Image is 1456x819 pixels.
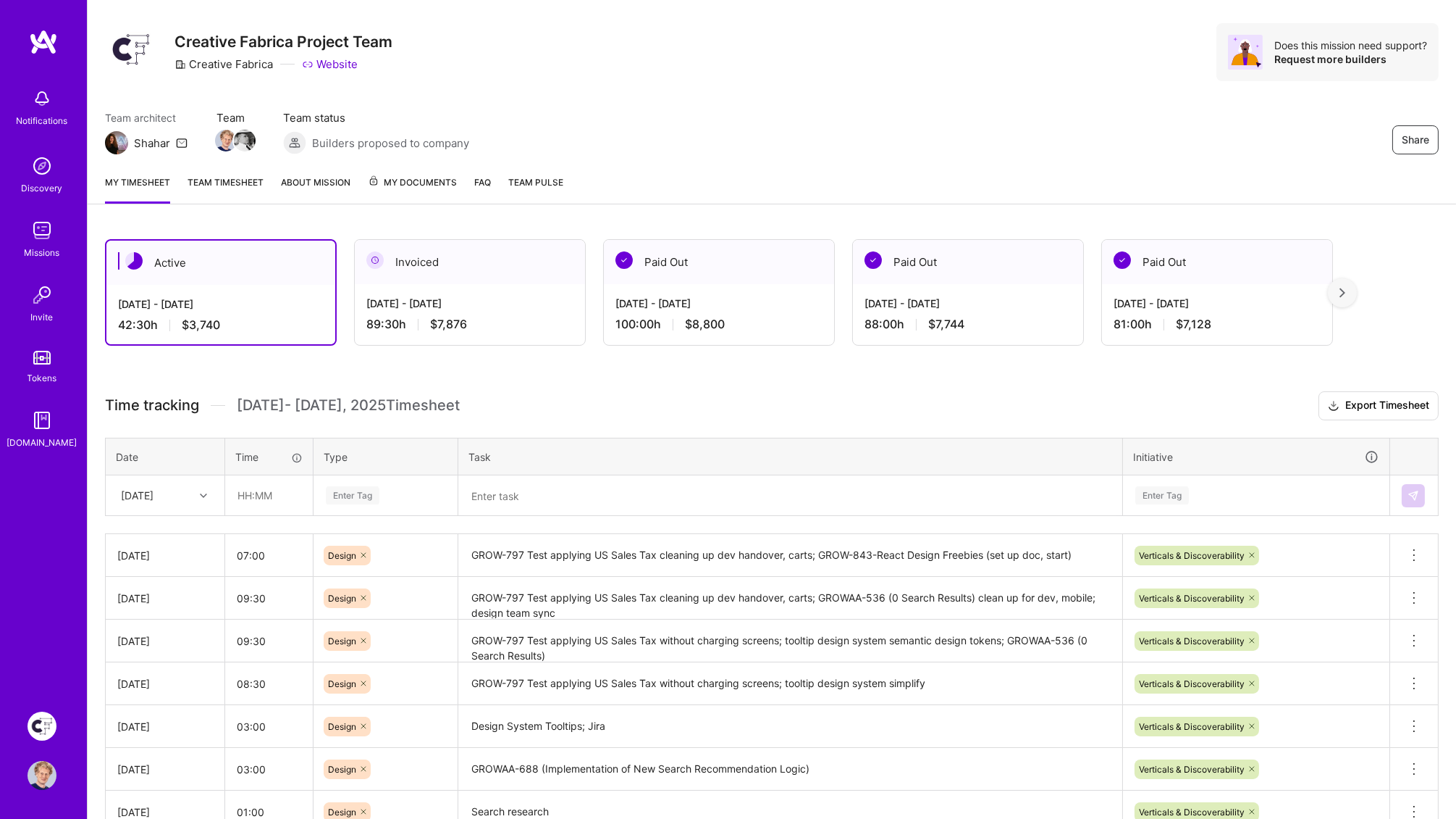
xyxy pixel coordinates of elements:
[174,33,392,51] h3: Creative Fabrica Project Team
[28,84,56,113] img: bell
[460,749,1121,789] textarea: GROWAA-688 (Implementation of New Search Recommendation Logic)
[121,488,153,503] div: [DATE]
[615,317,822,332] div: 100:00 h
[1139,636,1245,647] span: Verticals & Discoverability
[283,131,306,154] img: Builders proposed to company
[28,151,56,180] img: discovery
[366,296,573,311] div: [DATE] - [DATE]
[1402,133,1429,147] span: Share
[225,579,313,618] input: HH:MM
[460,664,1121,704] textarea: GROW-797 Test applying US Sales Tax without charging screens; tooltip design system simplify
[328,807,356,818] span: Design
[1139,550,1245,561] span: Verticals & Discoverability
[28,216,56,245] img: teamwork
[235,128,254,153] a: Team Member Avatar
[216,128,235,153] a: Team Member Avatar
[28,406,56,435] img: guide book
[216,110,254,125] span: Team
[1133,449,1379,465] div: Initiative
[313,438,458,475] th: Type
[1135,484,1189,507] div: Enter Tag
[1328,399,1339,414] i: icon Download
[368,175,457,204] a: My Documents
[281,175,350,204] a: About Mission
[225,750,313,789] input: HH:MM
[28,712,56,741] img: Creative Fabrica Project Team
[226,476,312,515] input: HH:MM
[328,550,356,561] span: Design
[105,131,128,154] img: Team Architect
[1114,296,1321,311] div: [DATE] - [DATE]
[474,175,491,204] a: FAQ
[118,317,324,333] div: 42:30 h
[328,764,356,775] span: Design
[615,251,633,269] img: Paid Out
[615,296,822,311] div: [DATE] - [DATE]
[368,175,457,191] span: My Documents
[117,633,213,649] div: [DATE]
[225,622,313,660] input: HH:MM
[1274,52,1427,66] div: Request more builders
[460,621,1121,661] textarea: GROW-797 Test applying US Sales Tax without charging screens; tooltip design system semantic desi...
[106,438,225,475] th: Date
[105,175,170,204] a: My timesheet
[29,29,58,55] img: logo
[7,435,77,450] div: [DOMAIN_NAME]
[24,761,60,790] a: User Avatar
[106,241,335,285] div: Active
[24,712,60,741] a: Creative Fabrica Project Team
[237,396,460,415] span: [DATE] - [DATE] , 2025 Timesheet
[508,177,563,188] span: Team Pulse
[125,252,143,270] img: Active
[215,130,237,151] img: Team Member Avatar
[176,137,188,149] i: icon Mail
[117,591,213,606] div: [DATE]
[117,548,213,563] div: [DATE]
[328,721,356,732] span: Design
[460,707,1121,747] textarea: Design System Tooltips; Jira
[174,59,186,70] i: icon CompanyGray
[225,665,313,703] input: HH:MM
[328,636,356,647] span: Design
[105,23,157,75] img: Company Logo
[508,175,563,204] a: Team Pulse
[928,317,964,332] span: $7,744
[312,136,469,151] span: Builders proposed to company
[355,240,585,284] div: Invoiced
[25,245,60,260] div: Missions
[1139,593,1245,604] span: Verticals & Discoverability
[326,484,379,507] div: Enter Tag
[853,240,1083,284] div: Paid Out
[33,351,51,365] img: tokens
[1114,251,1131,269] img: Paid Out
[460,578,1121,618] textarea: GROW-797 Test applying US Sales Tax cleaning up dev handover, carts; GROWAA-536 (0 Search Results...
[1407,490,1419,502] img: Submit
[328,593,356,604] span: Design
[105,396,199,415] span: Time tracking
[235,449,303,465] div: Time
[234,130,256,151] img: Team Member Avatar
[328,678,356,689] span: Design
[1392,125,1439,154] button: Share
[134,136,170,151] div: Shahar
[366,317,573,332] div: 89:30 h
[1139,764,1245,775] span: Verticals & Discoverability
[31,309,54,325] div: Invite
[1102,240,1332,284] div: Paid Out
[22,180,63,196] div: Discovery
[28,280,56,309] img: Invite
[174,57,273,72] div: Creative Fabrica
[283,110,469,125] span: Team status
[1274,38,1427,52] div: Does this mission need support?
[17,113,68,128] div: Notifications
[188,175,264,204] a: Team timesheet
[200,492,207,499] i: icon Chevron
[28,370,57,386] div: Tokens
[1139,721,1245,732] span: Verticals & Discoverability
[117,719,213,734] div: [DATE]
[1318,391,1439,420] button: Export Timesheet
[864,296,1072,311] div: [DATE] - [DATE]
[458,438,1123,475] th: Task
[685,317,725,332] span: $8,800
[1339,288,1345,298] img: right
